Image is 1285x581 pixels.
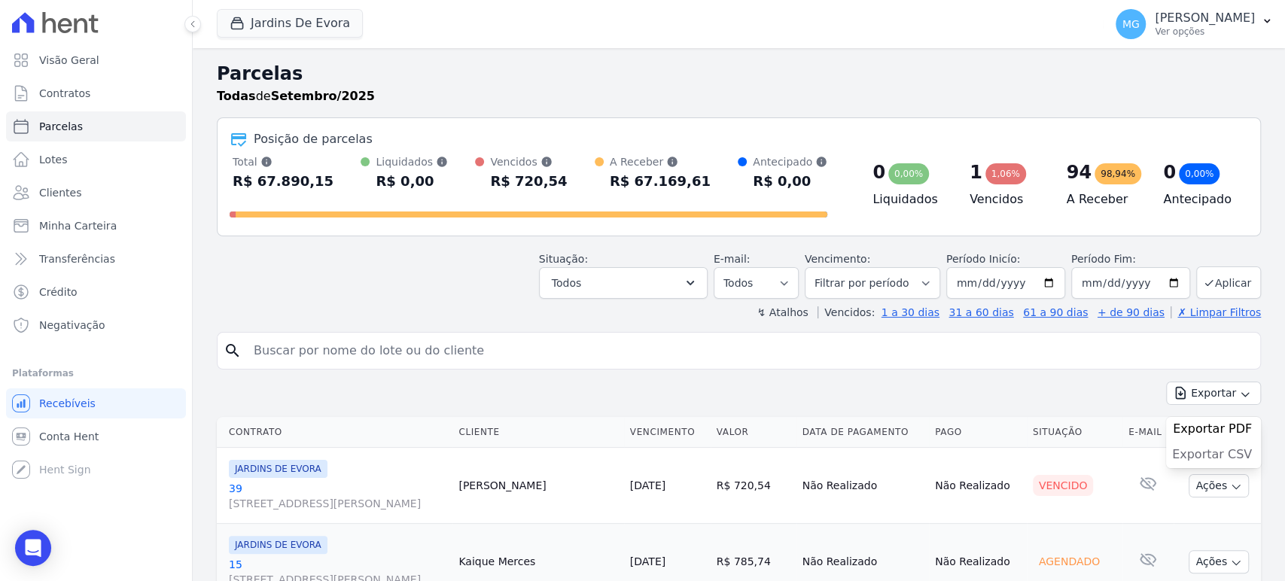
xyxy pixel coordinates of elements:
[711,448,796,524] td: R$ 720,54
[6,111,186,141] a: Parcelas
[1179,163,1220,184] div: 0,00%
[610,154,711,169] div: A Receber
[224,342,242,360] i: search
[610,169,711,193] div: R$ 67.169,61
[970,160,982,184] div: 1
[217,87,375,105] p: de
[1171,306,1261,318] a: ✗ Limpar Filtros
[711,417,796,448] th: Valor
[376,154,448,169] div: Liquidados
[6,45,186,75] a: Visão Geral
[1173,421,1252,437] span: Exportar PDF
[1027,417,1122,448] th: Situação
[757,306,808,318] label: ↯ Atalhos
[229,481,446,511] a: 39[STREET_ADDRESS][PERSON_NAME]
[872,190,945,208] h4: Liquidados
[1033,475,1094,496] div: Vencido
[929,448,1027,524] td: Não Realizado
[1173,421,1255,440] a: Exportar PDF
[753,154,827,169] div: Antecipado
[39,152,68,167] span: Lotes
[1163,160,1176,184] div: 0
[985,163,1026,184] div: 1,06%
[539,253,588,265] label: Situação:
[6,211,186,241] a: Minha Carteira
[1163,190,1236,208] h4: Antecipado
[15,530,51,566] div: Open Intercom Messenger
[1189,474,1249,497] button: Ações
[1155,26,1255,38] p: Ver opções
[490,154,567,169] div: Vencidos
[1166,382,1261,405] button: Exportar
[1023,306,1088,318] a: 61 a 90 dias
[217,89,256,103] strong: Todas
[233,169,333,193] div: R$ 67.890,15
[39,251,115,266] span: Transferências
[949,306,1013,318] a: 31 a 60 dias
[1122,19,1140,29] span: MG
[818,306,875,318] label: Vencidos:
[452,417,623,448] th: Cliente
[1172,447,1255,465] a: Exportar CSV
[1189,550,1249,573] button: Ações
[796,417,930,448] th: Data de Pagamento
[39,86,90,101] span: Contratos
[888,163,929,184] div: 0,00%
[39,284,78,300] span: Crédito
[6,277,186,307] a: Crédito
[1098,306,1165,318] a: + de 90 dias
[39,185,81,200] span: Clientes
[630,479,665,491] a: [DATE]
[229,460,327,478] span: JARDINS DE EVORA
[254,130,373,148] div: Posição de parcelas
[12,364,180,382] div: Plataformas
[229,536,327,554] span: JARDINS DE EVORA
[796,448,930,524] td: Não Realizado
[882,306,939,318] a: 1 a 30 dias
[6,244,186,274] a: Transferências
[946,253,1020,265] label: Período Inicío:
[872,160,885,184] div: 0
[271,89,375,103] strong: Setembro/2025
[6,421,186,452] a: Conta Hent
[6,310,186,340] a: Negativação
[6,388,186,418] a: Recebíveis
[6,144,186,175] a: Lotes
[929,417,1027,448] th: Pago
[217,9,363,38] button: Jardins De Evora
[539,267,708,299] button: Todos
[753,169,827,193] div: R$ 0,00
[1071,251,1190,267] label: Período Fim:
[39,53,99,68] span: Visão Geral
[376,169,448,193] div: R$ 0,00
[1095,163,1141,184] div: 98,94%
[805,253,870,265] label: Vencimento:
[217,417,452,448] th: Contrato
[1067,160,1092,184] div: 94
[1104,3,1285,45] button: MG [PERSON_NAME] Ver opções
[630,555,665,567] a: [DATE]
[490,169,567,193] div: R$ 720,54
[6,78,186,108] a: Contratos
[552,274,581,292] span: Todos
[229,496,446,511] span: [STREET_ADDRESS][PERSON_NAME]
[624,417,711,448] th: Vencimento
[1155,11,1255,26] p: [PERSON_NAME]
[39,218,117,233] span: Minha Carteira
[217,60,1261,87] h2: Parcelas
[1067,190,1140,208] h4: A Receber
[1196,266,1261,299] button: Aplicar
[39,318,105,333] span: Negativação
[6,178,186,208] a: Clientes
[39,119,83,134] span: Parcelas
[452,448,623,524] td: [PERSON_NAME]
[1033,551,1106,572] div: Agendado
[39,396,96,411] span: Recebíveis
[245,336,1254,366] input: Buscar por nome do lote ou do cliente
[714,253,751,265] label: E-mail:
[970,190,1043,208] h4: Vencidos
[233,154,333,169] div: Total
[1122,417,1174,448] th: E-mail
[1172,447,1252,462] span: Exportar CSV
[39,429,99,444] span: Conta Hent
